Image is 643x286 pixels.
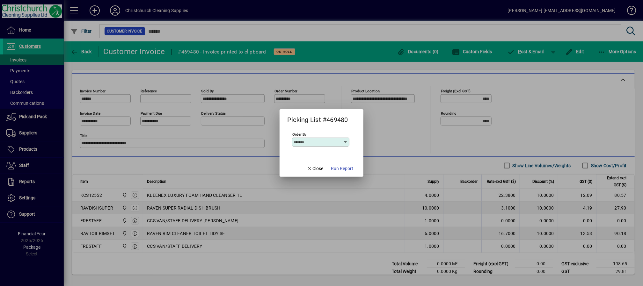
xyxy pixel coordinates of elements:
mat-label: Order By [292,132,306,137]
button: Close [304,163,326,174]
span: Run Report [331,165,353,172]
h2: Picking List #469480 [280,109,356,125]
button: Run Report [328,163,356,174]
span: Close [307,165,324,172]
